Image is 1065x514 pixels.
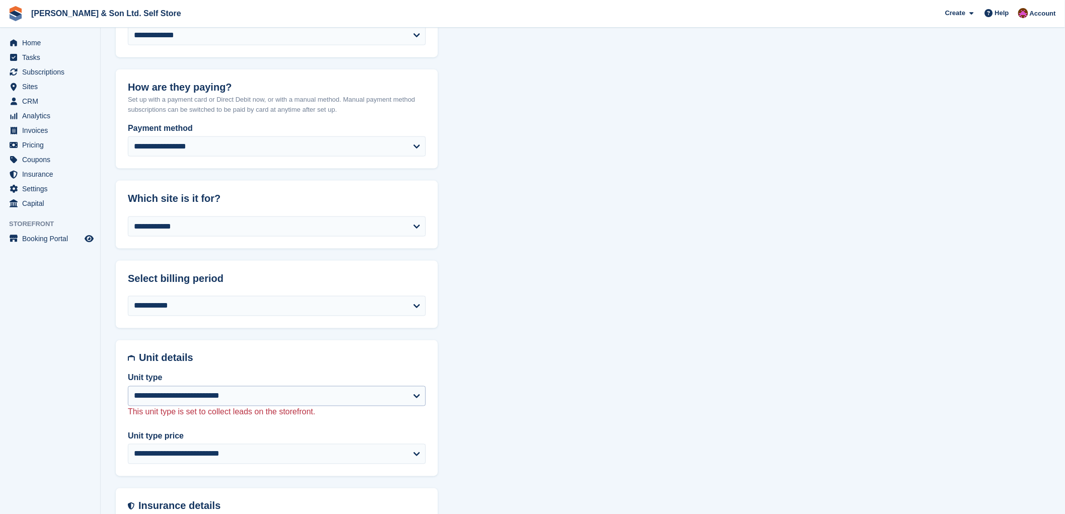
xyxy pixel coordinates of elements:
[5,65,95,79] a: menu
[8,6,23,21] img: stora-icon-8386f47178a22dfd0bd8f6a31ec36ba5ce8667c1dd55bd0f319d3a0aa187defe.svg
[5,182,95,196] a: menu
[5,153,95,167] a: menu
[128,430,426,443] label: Unit type price
[5,123,95,137] a: menu
[5,36,95,50] a: menu
[22,232,83,246] span: Booking Portal
[128,372,426,384] label: Unit type
[22,65,83,79] span: Subscriptions
[5,109,95,123] a: menu
[22,138,83,152] span: Pricing
[1030,9,1056,19] span: Account
[5,196,95,210] a: menu
[22,196,83,210] span: Capital
[5,80,95,94] a: menu
[22,123,83,137] span: Invoices
[128,500,134,512] img: insurance-details-icon-731ffda60807649b61249b889ba3c5e2b5c27d34e2e1fb37a309f0fde93ff34a.svg
[138,500,426,512] h2: Insurance details
[9,219,100,229] span: Storefront
[22,167,83,181] span: Insurance
[5,50,95,64] a: menu
[128,273,426,284] h2: Select billing period
[22,153,83,167] span: Coupons
[128,95,426,114] p: Set up with a payment card or Direct Debit now, or with a manual method. Manual payment method su...
[27,5,185,22] a: [PERSON_NAME] & Son Ltd. Self Store
[128,193,426,204] h2: Which site is it for?
[5,94,95,108] a: menu
[22,109,83,123] span: Analytics
[128,122,426,134] label: Payment method
[83,233,95,245] a: Preview store
[139,352,426,364] h2: Unit details
[5,167,95,181] a: menu
[5,138,95,152] a: menu
[128,406,426,418] p: This unit type is set to collect leads on the storefront.
[1018,8,1028,18] img: Kate Standish
[945,8,965,18] span: Create
[22,50,83,64] span: Tasks
[995,8,1009,18] span: Help
[22,94,83,108] span: CRM
[128,82,426,93] h2: How are they paying?
[22,36,83,50] span: Home
[22,182,83,196] span: Settings
[128,352,135,364] img: unit-details-icon-595b0c5c156355b767ba7b61e002efae458ec76ed5ec05730b8e856ff9ea34a9.svg
[5,232,95,246] a: menu
[22,80,83,94] span: Sites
